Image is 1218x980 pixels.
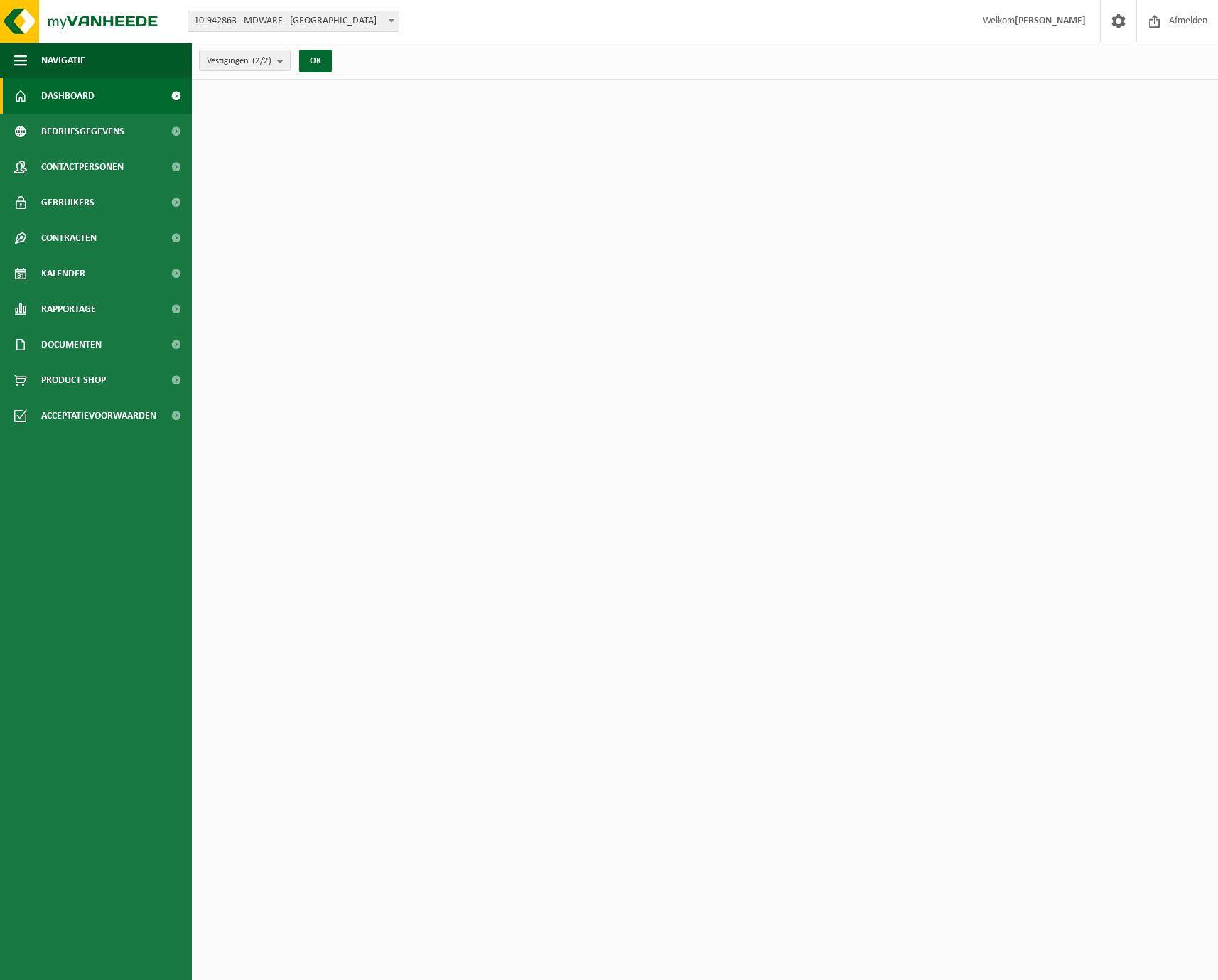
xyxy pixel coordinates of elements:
[199,50,291,71] button: Vestigingen(2/2)
[41,220,97,256] span: Contracten
[299,50,332,72] button: OK
[41,114,124,149] span: Bedrijfsgegevens
[188,11,399,32] span: 10-942863 - MDWARE - GENT
[41,327,102,362] span: Documenten
[188,11,399,31] span: 10-942863 - MDWARE - GENT
[41,398,156,434] span: Acceptatievoorwaarden
[252,56,271,65] count: (2/2)
[207,50,271,72] span: Vestigingen
[1015,16,1086,26] strong: [PERSON_NAME]
[41,256,85,291] span: Kalender
[41,149,124,185] span: Contactpersonen
[41,291,96,327] span: Rapportage
[41,362,106,398] span: Product Shop
[41,185,95,220] span: Gebruikers
[41,78,95,114] span: Dashboard
[41,43,85,78] span: Navigatie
